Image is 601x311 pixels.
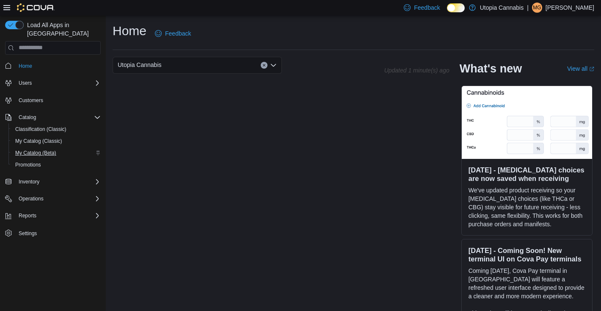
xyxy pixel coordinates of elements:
span: Load All Apps in [GEOGRAPHIC_DATA] [24,21,101,38]
span: Users [15,78,101,88]
p: [PERSON_NAME] [546,3,594,13]
h1: Home [113,22,146,39]
a: Promotions [12,160,44,170]
nav: Complex example [5,56,101,261]
button: Reports [15,211,40,221]
span: Utopia Cannabis [118,60,162,70]
button: Operations [15,194,47,204]
h3: [DATE] - [MEDICAL_DATA] choices are now saved when receiving [469,166,585,183]
span: Catalog [15,112,101,122]
span: Inventory [19,178,39,185]
svg: External link [589,67,594,72]
span: Home [15,61,101,71]
a: My Catalog (Classic) [12,136,66,146]
p: Utopia Cannabis [480,3,524,13]
p: Coming [DATE], Cova Pay terminal in [GEOGRAPHIC_DATA] will feature a refreshed user interface des... [469,267,585,300]
span: Users [19,80,32,86]
button: Clear input [261,62,267,69]
button: Operations [2,193,104,205]
span: Customers [15,95,101,106]
button: Catalog [2,111,104,123]
a: View allExternal link [567,65,594,72]
a: Classification (Classic) [12,124,70,134]
a: My Catalog (Beta) [12,148,60,158]
span: Feedback [165,29,191,38]
span: Settings [15,228,101,238]
input: Dark Mode [447,3,465,12]
button: Reports [2,210,104,222]
span: Customers [19,97,43,104]
p: We've updated product receiving so your [MEDICAL_DATA] choices (like THCa or CBG) stay visible fo... [469,186,585,228]
button: My Catalog (Classic) [8,135,104,147]
span: Inventory [15,177,101,187]
span: My Catalog (Classic) [15,138,62,144]
span: Reports [19,212,36,219]
span: MG [533,3,541,13]
a: Home [15,61,36,71]
span: Catalog [19,114,36,121]
span: My Catalog (Beta) [12,148,101,158]
button: Inventory [15,177,43,187]
button: Users [15,78,35,88]
span: Dark Mode [447,12,447,13]
h2: What's new [460,62,522,75]
div: Madison Goldstein [532,3,542,13]
button: Promotions [8,159,104,171]
span: Classification (Classic) [15,126,66,133]
a: Feedback [152,25,194,42]
p: Updated 1 minute(s) ago [384,67,449,74]
span: Reports [15,211,101,221]
button: Home [2,60,104,72]
span: Promotions [15,161,41,168]
img: Cova [17,3,55,12]
button: Catalog [15,112,39,122]
button: Customers [2,94,104,106]
span: My Catalog (Classic) [12,136,101,146]
span: Classification (Classic) [12,124,101,134]
button: My Catalog (Beta) [8,147,104,159]
span: Feedback [414,3,440,12]
a: Customers [15,95,47,106]
span: Settings [19,230,37,237]
span: Home [19,63,32,69]
button: Open list of options [270,62,277,69]
button: Classification (Classic) [8,123,104,135]
span: Promotions [12,160,101,170]
span: My Catalog (Beta) [15,150,56,156]
button: Settings [2,227,104,239]
span: Operations [19,195,44,202]
span: Operations [15,194,101,204]
h3: [DATE] - Coming Soon! New terminal UI on Cova Pay terminals [469,246,585,263]
button: Inventory [2,176,104,188]
p: | [527,3,529,13]
button: Users [2,77,104,89]
a: Settings [15,228,40,239]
